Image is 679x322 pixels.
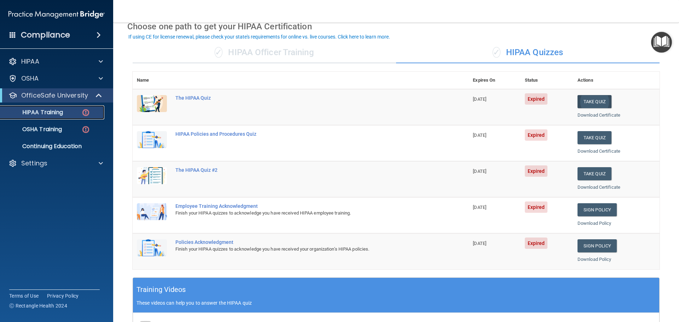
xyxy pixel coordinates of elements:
[525,129,548,141] span: Expired
[175,209,433,217] div: Finish your HIPAA quizzes to acknowledge you have received HIPAA employee training.
[137,283,186,296] h5: Training Videos
[175,167,433,173] div: The HIPAA Quiz #2
[81,125,90,134] img: danger-circle.6113f641.png
[81,108,90,117] img: danger-circle.6113f641.png
[137,300,656,306] p: These videos can help you to answer the HIPAA quiz
[21,159,47,168] p: Settings
[8,159,103,168] a: Settings
[8,91,103,100] a: OfficeSafe University
[21,74,39,83] p: OSHA
[473,205,486,210] span: [DATE]
[21,30,70,40] h4: Compliance
[469,72,520,89] th: Expires On
[493,47,500,58] span: ✓
[578,257,611,262] a: Download Policy
[21,91,88,100] p: OfficeSafe University
[175,203,433,209] div: Employee Training Acknowledgment
[9,292,39,299] a: Terms of Use
[578,203,617,216] a: Sign Policy
[5,109,63,116] p: HIPAA Training
[215,47,222,58] span: ✓
[578,221,611,226] a: Download Policy
[578,95,611,108] button: Take Quiz
[651,32,672,53] button: Open Resource Center
[578,131,611,144] button: Take Quiz
[8,74,103,83] a: OSHA
[525,165,548,177] span: Expired
[21,57,39,66] p: HIPAA
[578,112,620,118] a: Download Certificate
[9,302,67,309] span: Ⓒ Rectangle Health 2024
[525,93,548,105] span: Expired
[8,7,105,22] img: PMB logo
[8,57,103,66] a: HIPAA
[133,72,171,89] th: Name
[47,292,79,299] a: Privacy Policy
[175,239,433,245] div: Policies Acknowledgment
[573,72,660,89] th: Actions
[127,33,391,40] button: If using CE for license renewal, please check your state's requirements for online vs. live cours...
[578,239,617,252] a: Sign Policy
[396,42,660,63] div: HIPAA Quizzes
[175,95,433,101] div: The HIPAA Quiz
[473,133,486,138] span: [DATE]
[521,72,573,89] th: Status
[128,34,390,39] div: If using CE for license renewal, please check your state's requirements for online vs. live cours...
[473,241,486,246] span: [DATE]
[473,96,486,102] span: [DATE]
[578,148,620,154] a: Download Certificate
[175,131,433,137] div: HIPAA Policies and Procedures Quiz
[578,185,620,190] a: Download Certificate
[557,272,671,300] iframe: Drift Widget Chat Controller
[473,169,486,174] span: [DATE]
[5,143,101,150] p: Continuing Education
[175,245,433,253] div: Finish your HIPAA quizzes to acknowledge you have received your organization’s HIPAA policies.
[5,126,62,133] p: OSHA Training
[578,167,611,180] button: Take Quiz
[133,42,396,63] div: HIPAA Officer Training
[525,238,548,249] span: Expired
[525,201,548,213] span: Expired
[127,16,665,37] div: Choose one path to get your HIPAA Certification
